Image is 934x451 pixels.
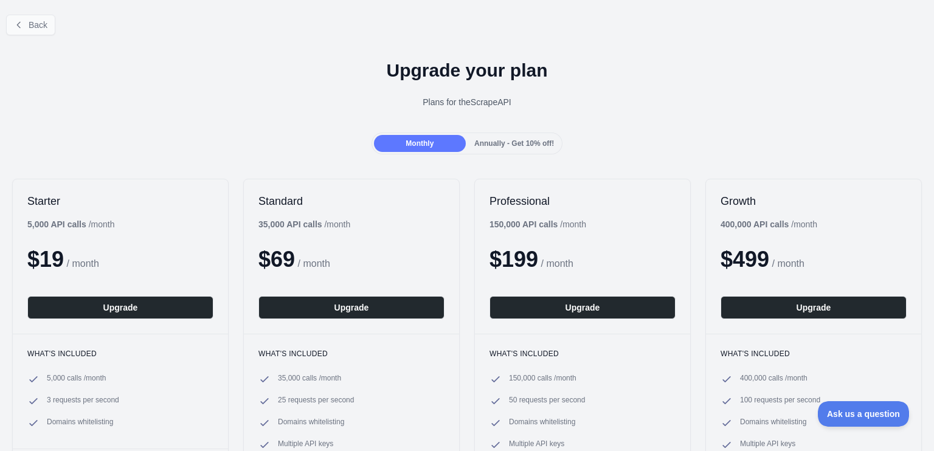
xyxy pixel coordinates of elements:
[258,194,445,208] h2: Standard
[489,247,538,272] span: $ 199
[489,219,558,229] b: 150,000 API calls
[258,218,350,230] div: / month
[489,194,676,208] h2: Professional
[721,219,789,229] b: 400,000 API calls
[721,218,817,230] div: / month
[489,218,586,230] div: / month
[818,401,910,427] iframe: Toggle Customer Support
[721,194,907,208] h2: Growth
[721,247,769,272] span: $ 499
